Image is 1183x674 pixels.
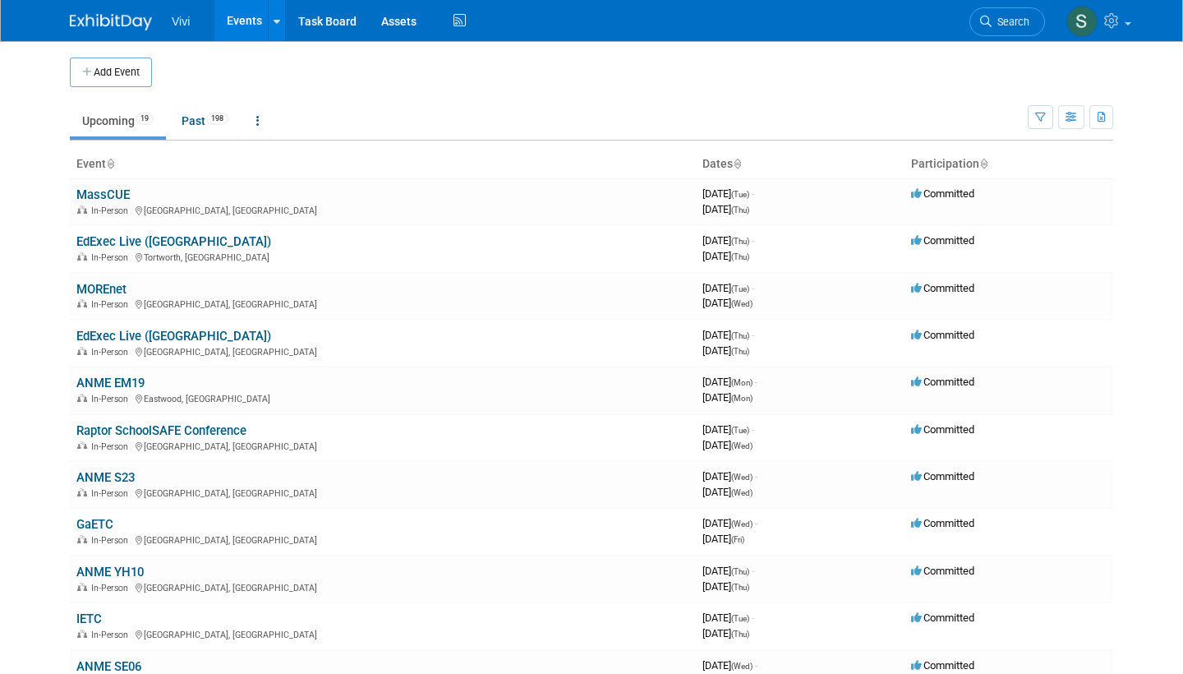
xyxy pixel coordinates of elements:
[702,376,757,388] span: [DATE]
[91,252,133,263] span: In-Person
[911,234,974,247] span: Committed
[1066,6,1098,37] img: Sara Membreno
[702,329,754,341] span: [DATE]
[731,331,749,340] span: (Thu)
[77,441,87,450] img: In-Person Event
[76,344,689,358] div: [GEOGRAPHIC_DATA], [GEOGRAPHIC_DATA]
[911,470,974,482] span: Committed
[76,470,135,485] a: ANME S23
[77,630,87,638] img: In-Person Event
[731,583,749,592] span: (Thu)
[992,16,1029,28] span: Search
[755,659,757,672] span: -
[731,488,753,497] span: (Wed)
[911,187,974,200] span: Committed
[91,299,133,310] span: In-Person
[77,535,87,543] img: In-Person Event
[752,187,754,200] span: -
[979,157,987,170] a: Sort by Participation Type
[911,659,974,672] span: Committed
[77,583,87,591] img: In-Person Event
[702,250,749,262] span: [DATE]
[911,423,974,436] span: Committed
[76,486,689,499] div: [GEOGRAPHIC_DATA], [GEOGRAPHIC_DATA]
[76,297,689,310] div: [GEOGRAPHIC_DATA], [GEOGRAPHIC_DATA]
[731,347,749,356] span: (Thu)
[76,612,102,626] a: IETC
[136,113,154,125] span: 19
[731,535,744,544] span: (Fri)
[731,473,753,482] span: (Wed)
[702,486,753,498] span: [DATE]
[702,612,754,624] span: [DATE]
[911,612,974,624] span: Committed
[969,7,1045,36] a: Search
[702,533,744,545] span: [DATE]
[70,105,166,136] a: Upcoming19
[733,157,741,170] a: Sort by Start Date
[76,203,689,216] div: [GEOGRAPHIC_DATA], [GEOGRAPHIC_DATA]
[731,630,749,639] span: (Thu)
[755,470,757,482] span: -
[91,583,133,593] span: In-Person
[752,329,754,341] span: -
[911,329,974,341] span: Committed
[752,234,754,247] span: -
[731,567,749,576] span: (Thu)
[70,14,152,30] img: ExhibitDay
[702,391,753,404] span: [DATE]
[91,347,133,358] span: In-Person
[70,58,152,87] button: Add Event
[731,252,749,261] span: (Thu)
[731,394,753,403] span: (Mon)
[76,565,144,579] a: ANME YH10
[77,394,87,402] img: In-Person Event
[702,580,749,593] span: [DATE]
[206,113,228,125] span: 198
[77,252,87,261] img: In-Person Event
[76,580,689,593] div: [GEOGRAPHIC_DATA], [GEOGRAPHIC_DATA]
[752,612,754,624] span: -
[76,234,271,249] a: EdExec Live ([GEOGRAPHIC_DATA])
[77,347,87,355] img: In-Person Event
[752,282,754,294] span: -
[702,297,753,309] span: [DATE]
[77,299,87,307] img: In-Person Event
[76,250,689,263] div: Tortworth, [GEOGRAPHIC_DATA]
[731,426,749,435] span: (Tue)
[911,565,974,577] span: Committed
[91,205,133,216] span: In-Person
[76,439,689,452] div: [GEOGRAPHIC_DATA], [GEOGRAPHIC_DATA]
[91,441,133,452] span: In-Person
[91,535,133,546] span: In-Person
[91,630,133,640] span: In-Person
[76,282,127,297] a: MOREnet
[911,517,974,529] span: Committed
[696,150,905,178] th: Dates
[91,488,133,499] span: In-Person
[731,205,749,215] span: (Thu)
[76,329,271,344] a: EdExec Live ([GEOGRAPHIC_DATA])
[702,517,757,529] span: [DATE]
[702,565,754,577] span: [DATE]
[755,517,757,529] span: -
[76,423,246,438] a: Raptor SchoolSAFE Conference
[731,284,749,293] span: (Tue)
[106,157,114,170] a: Sort by Event Name
[76,517,113,532] a: GaETC
[905,150,1113,178] th: Participation
[702,234,754,247] span: [DATE]
[702,470,757,482] span: [DATE]
[76,659,141,674] a: ANME SE06
[702,439,753,451] span: [DATE]
[752,423,754,436] span: -
[76,533,689,546] div: [GEOGRAPHIC_DATA], [GEOGRAPHIC_DATA]
[702,282,754,294] span: [DATE]
[169,105,241,136] a: Past198
[731,190,749,199] span: (Tue)
[755,376,757,388] span: -
[76,376,145,390] a: ANME EM19
[731,237,749,246] span: (Thu)
[731,441,753,450] span: (Wed)
[731,378,753,387] span: (Mon)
